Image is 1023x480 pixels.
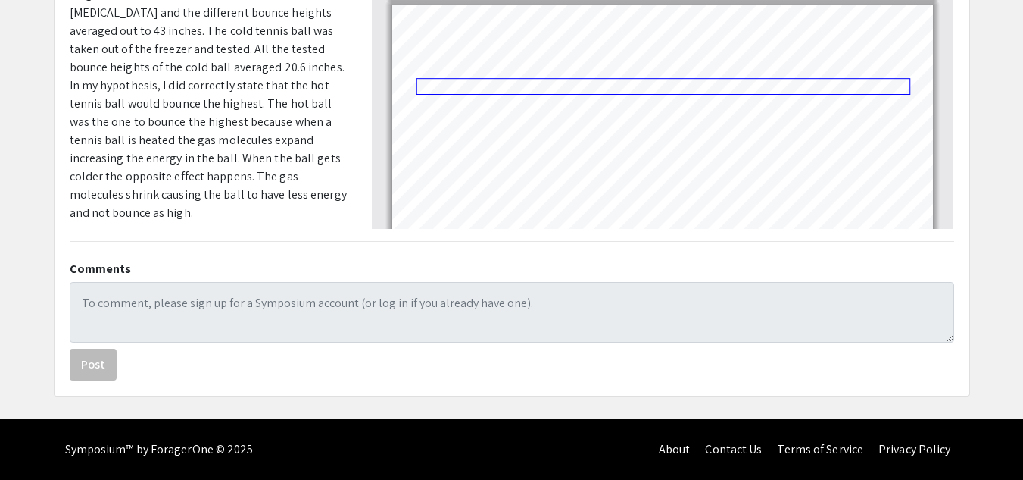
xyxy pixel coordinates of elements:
div: Symposium™ by ForagerOne © 2025 [65,419,254,480]
a: https://prezi.com/-uawnblyk3yt/how-does-temperature-affect-the-bounce-of-a-tennis-ball/ [418,148,906,163]
button: Post [70,349,117,381]
a: Terms of Service [777,441,863,457]
a: https://qyt8pi.cophypserous.com/land?c=DHU7EXg3rvaMPk2kDfc1QohNEmg%3D&cnv_id=1c6b4ab225756d478278... [624,113,701,128]
a: https://qyt8pi.cophypserous.com/land?c=DHU7EXg3rvaMPk2kDfc1QohNEmg%3D&cnv_id=1c6b4ab225756d478278... [417,96,907,111]
a: https://www.wonderopolis.org/wonder/does-temperature-affect-the-bounce-of-a-ball [433,182,893,197]
a: Privacy Policy [878,441,950,457]
h2: Comments [70,262,954,276]
a: About [659,441,691,457]
a: https://qyt8pi.cophypserous.com/land?c=DHU7EXg3rvaMPk2kDfc1QohNEmg%3D&cnv_id=1c6b4ab225756d478278... [416,79,911,96]
a: Contact Us [705,441,762,457]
